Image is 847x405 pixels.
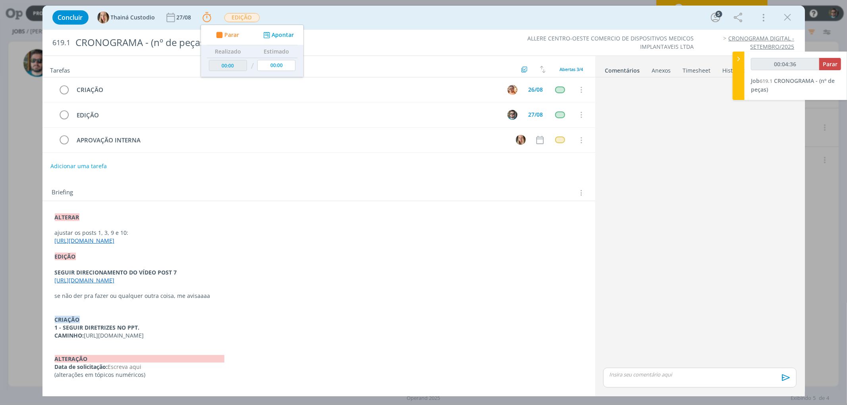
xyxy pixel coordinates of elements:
[249,58,255,74] td: /
[823,60,837,68] span: Parar
[55,253,76,260] strong: EDIÇÃO
[529,87,543,92] div: 26/08
[50,159,107,173] button: Adicionar uma tarefa
[224,32,239,38] span: Parar
[55,363,108,370] strong: Data de solicitação:
[58,14,83,21] span: Concluir
[527,35,694,50] a: ALLERE CENTRO-OESTE COMERCIO DE DISPOSITIVOS MEDICOS IMPLANTAVEIS LTDA
[529,112,543,117] div: 27/08
[716,11,722,17] div: 5
[255,45,297,58] th: Estimado
[72,33,482,52] div: CRONOGRAMA - (nº de peças)
[108,363,142,370] span: Escreva aqui
[55,229,583,237] p: ajustar os posts 1, 3, 9 e 10:
[52,188,73,198] span: Briefing
[605,63,641,75] a: Comentários
[560,66,583,72] span: Abertas 3/4
[55,237,115,244] a: [URL][DOMAIN_NAME]
[760,77,772,84] span: 619.1
[722,63,747,75] a: Histórico
[751,77,835,93] span: CRONOGRAMA - (nº de peças)
[55,276,115,284] a: [URL][DOMAIN_NAME]
[214,31,239,39] button: Parar
[97,12,155,23] button: TThainá Custodio
[540,66,546,73] img: arrow-down-up.svg
[516,135,526,145] img: T
[224,13,260,23] button: EDIÇÃO
[507,84,519,96] button: V
[55,371,583,379] p: (alterações em tópicos numéricos)
[111,15,155,20] span: Thainá Custodio
[55,355,224,363] strong: ALTERAÇÃO
[53,38,71,47] span: 619.1
[55,292,583,300] p: se não der pra fazer ou qualquer outra coisa, me avisaaaa
[515,134,527,146] button: T
[42,6,805,396] div: dialog
[652,67,671,75] div: Anexos
[507,85,517,95] img: V
[73,110,500,120] div: EDIÇÃO
[729,35,795,50] a: CRONOGRAMA DIGITAL - SETEMBRO/2025
[224,13,260,22] span: EDIÇÃO
[55,324,140,331] strong: 1 - SEGUIR DIRETRIZES NO PPT.
[507,109,519,121] button: R
[73,85,500,95] div: CRIAÇÃO
[55,269,177,276] strong: SEGUIR DIRECIONAMENTO DO VÍDEO POST 7
[73,135,509,145] div: APROVAÇÃO INTERNA
[50,65,70,74] span: Tarefas
[55,213,79,221] strong: ALTERAR
[709,11,722,24] button: 5
[819,58,841,70] button: Parar
[177,15,193,20] div: 27/08
[507,110,517,120] img: R
[55,332,583,340] p: [URL][DOMAIN_NAME]
[261,31,294,39] button: Apontar
[97,12,109,23] img: T
[683,63,711,75] a: Timesheet
[207,45,249,58] th: Realizado
[55,316,80,323] strong: CRIAÇÃO
[751,77,835,93] a: Job619.1CRONOGRAMA - (nº de peças)
[55,332,84,339] strong: CAMINHO:
[52,10,89,25] button: Concluir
